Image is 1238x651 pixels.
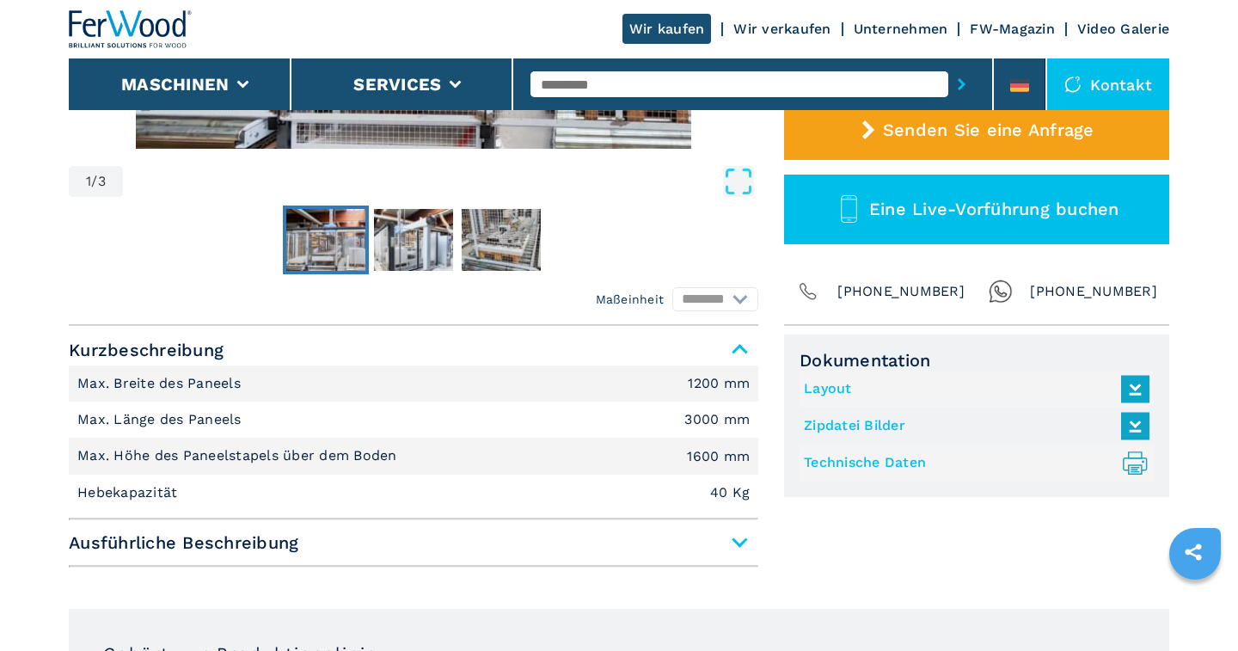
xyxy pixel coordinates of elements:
a: Video Galerie [1077,21,1169,37]
a: Wir verkaufen [733,21,830,37]
span: Kurzbeschreibung [69,335,758,365]
button: Senden Sie eine Anfrage [784,100,1169,160]
button: Eine Live-Vorführung buchen [784,175,1169,244]
button: Go to Slide 3 [458,206,544,274]
div: Kurzbeschreibung [69,365,758,512]
p: Max. Länge des Paneels [77,410,246,429]
span: 3 [98,175,106,188]
p: Max. Höhe des Paneelstapels über dem Boden [77,446,401,465]
button: Open Fullscreen [127,166,754,197]
span: [PHONE_NUMBER] [1030,279,1157,304]
span: Eine Live-Vorführung buchen [869,199,1119,219]
button: Go to Slide 1 [283,206,369,274]
a: Technische Daten [804,449,1141,477]
nav: Thumbnail Navigation [69,206,758,274]
p: Max. Breite des Paneels [77,374,245,393]
div: Kontakt [1047,58,1169,110]
span: / [91,175,97,188]
button: submit-button [948,64,975,104]
button: Maschinen [121,74,229,95]
span: [PHONE_NUMBER] [837,279,965,304]
a: Layout [804,375,1141,403]
a: sharethis [1172,531,1215,574]
p: Hebekapazität [77,483,182,502]
em: Maßeinheit [596,291,665,308]
span: Dokumentation [800,350,1154,371]
img: 910c989ea66d240593bafaa105ea5363 [462,209,541,271]
img: bc08660e09afb2a67aa861016a65c589 [374,209,453,271]
iframe: Chat [1165,574,1225,638]
a: Wir kaufen [622,14,712,44]
img: Phone [796,279,820,304]
em: 40 Kg [710,486,750,500]
a: Zipdatei Bilder [804,412,1141,440]
em: 1200 mm [688,377,750,390]
button: Go to Slide 2 [371,206,457,274]
img: cfd1f944e8186784d127d3c14a2f3085 [286,209,365,271]
em: 1600 mm [687,450,750,464]
button: Services [353,74,441,95]
em: 3000 mm [684,413,750,427]
span: Ausführliche Beschreibung [69,527,758,558]
a: Unternehmen [854,21,948,37]
img: Whatsapp [989,279,1013,304]
img: Ferwood [69,10,193,48]
span: Senden Sie eine Anfrage [883,120,1094,140]
span: 1 [86,175,91,188]
a: FW-Magazin [970,21,1055,37]
img: Kontakt [1064,76,1082,93]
